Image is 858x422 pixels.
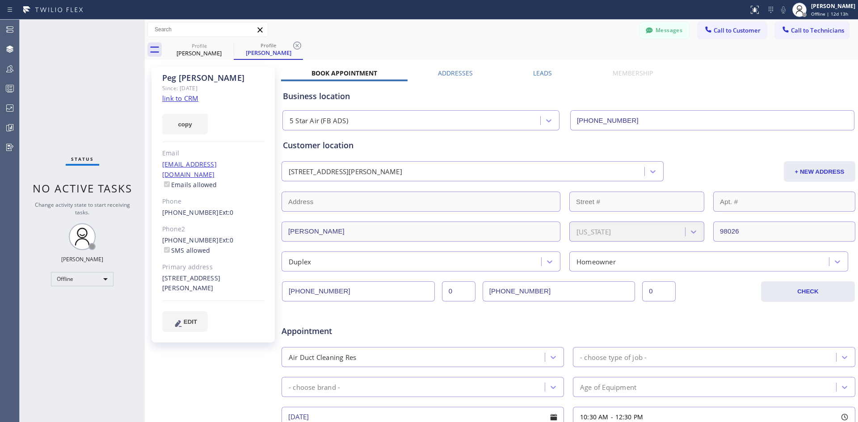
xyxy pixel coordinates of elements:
[570,110,854,130] input: Phone Number
[761,281,855,302] button: CHECK
[714,26,761,34] span: Call to Customer
[165,49,233,57] div: [PERSON_NAME]
[811,11,848,17] span: Offline | 12d 13h
[162,73,265,83] div: Peg [PERSON_NAME]
[289,382,340,392] div: - choose brand -
[162,114,208,134] button: copy
[576,256,616,267] div: Homeowner
[483,281,635,301] input: Phone Number 2
[235,40,302,59] div: Peg Oltman
[533,69,552,77] label: Leads
[713,192,855,212] input: Apt. #
[282,192,560,212] input: Address
[61,255,103,263] div: [PERSON_NAME]
[569,192,704,212] input: Street #
[164,247,170,253] input: SMS allowed
[615,413,643,421] span: 12:30 PM
[613,69,653,77] label: Membership
[438,69,473,77] label: Addresses
[713,221,855,242] input: ZIP
[148,22,268,37] input: Search
[162,83,265,93] div: Since: [DATE]
[640,22,689,39] button: Messages
[219,236,234,244] span: Ext: 0
[162,180,217,189] label: Emails allowed
[290,116,348,126] div: 5 Star Air (FB ADS)
[282,221,560,242] input: City
[71,156,94,162] span: Status
[283,139,854,151] div: Customer location
[580,352,647,362] div: - choose type of job -
[35,201,130,216] span: Change activity state to start receiving tasks.
[165,40,233,60] div: Norman Kulla
[219,208,234,217] span: Ext: 0
[775,22,849,39] button: Call to Technicians
[289,256,311,267] div: Duplex
[282,325,471,337] span: Appointment
[162,160,217,179] a: [EMAIL_ADDRESS][DOMAIN_NAME]
[184,318,197,325] span: EDIT
[164,181,170,187] input: Emails allowed
[611,413,613,421] span: -
[777,4,790,16] button: Mute
[580,413,609,421] span: 10:30 AM
[162,148,265,159] div: Email
[698,22,766,39] button: Call to Customer
[580,382,636,392] div: Age of Equipment
[51,272,114,286] div: Offline
[162,273,265,294] div: [STREET_ADDRESS][PERSON_NAME]
[311,69,377,77] label: Book Appointment
[33,181,132,196] span: No active tasks
[162,224,265,234] div: Phone2
[162,246,210,255] label: SMS allowed
[784,161,855,182] button: + NEW ADDRESS
[289,352,356,362] div: Air Duct Cleaning Res
[162,196,265,207] div: Phone
[162,262,265,272] div: Primary address
[235,42,302,49] div: Profile
[165,42,233,49] div: Profile
[283,90,854,102] div: Business location
[791,26,844,34] span: Call to Technicians
[642,281,676,301] input: Ext. 2
[162,94,198,103] a: link to CRM
[289,167,402,177] div: [STREET_ADDRESS][PERSON_NAME]
[162,311,208,332] button: EDIT
[162,208,219,217] a: [PHONE_NUMBER]
[282,281,435,301] input: Phone Number
[235,49,302,57] div: [PERSON_NAME]
[442,281,475,301] input: Ext.
[162,236,219,244] a: [PHONE_NUMBER]
[811,2,855,10] div: [PERSON_NAME]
